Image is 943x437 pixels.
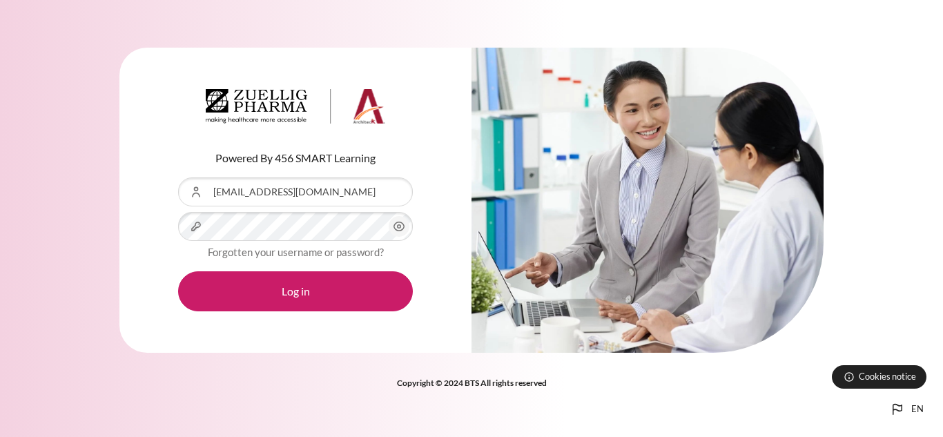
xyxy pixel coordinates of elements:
[178,150,413,166] p: Powered By 456 SMART Learning
[206,89,385,129] a: Architeck
[859,370,916,383] span: Cookies notice
[397,378,547,388] strong: Copyright © 2024 BTS All rights reserved
[884,396,929,423] button: Languages
[911,402,924,416] span: en
[178,271,413,311] button: Log in
[832,365,926,389] button: Cookies notice
[208,246,384,258] a: Forgotten your username or password?
[206,89,385,124] img: Architeck
[178,177,413,206] input: Username or Email Address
